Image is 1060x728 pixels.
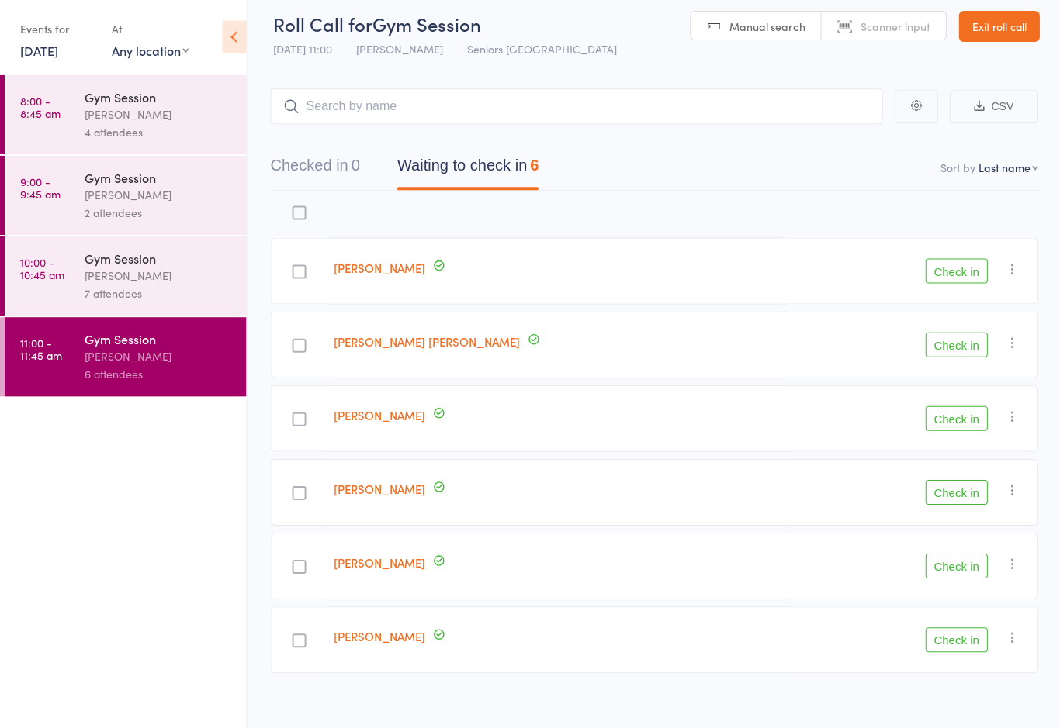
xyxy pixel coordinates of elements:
[5,157,246,236] a: 9:00 -9:45 amGym Session[PERSON_NAME]2 attendees
[372,12,480,37] span: Gym Session
[20,176,61,201] time: 9:00 - 9:45 am
[85,250,233,267] div: Gym Session
[958,12,1038,43] a: Exit roll call
[20,17,96,43] div: Events for
[112,43,189,60] div: Any location
[85,205,233,223] div: 2 attendees
[270,89,882,125] input: Search by name
[272,42,331,57] span: [DATE] 11:00
[334,554,425,571] a: [PERSON_NAME]
[272,12,372,37] span: Roll Call for
[85,106,233,124] div: [PERSON_NAME]
[939,160,974,176] label: Sort by
[924,333,986,357] button: Check in
[729,19,804,35] span: Manual search
[20,337,62,362] time: 11:00 - 11:45 am
[85,348,233,366] div: [PERSON_NAME]
[924,627,986,652] button: Check in
[334,481,425,497] a: [PERSON_NAME]
[466,42,616,57] span: Seniors [GEOGRAPHIC_DATA]
[85,285,233,303] div: 7 attendees
[924,554,986,578] button: Check in
[85,89,233,106] div: Gym Session
[5,76,246,155] a: 8:00 -8:45 amGym Session[PERSON_NAME]4 attendees
[924,259,986,284] button: Check in
[112,17,189,43] div: At
[355,42,442,57] span: [PERSON_NAME]
[5,237,246,316] a: 10:00 -10:45 amGym Session[PERSON_NAME]7 attendees
[20,257,64,281] time: 10:00 - 10:45 am
[85,170,233,187] div: Gym Session
[85,267,233,285] div: [PERSON_NAME]
[334,333,520,350] a: [PERSON_NAME] [PERSON_NAME]
[334,628,425,644] a: [PERSON_NAME]
[334,260,425,276] a: [PERSON_NAME]
[20,95,61,120] time: 8:00 - 8:45 am
[351,157,359,174] div: 0
[529,157,538,174] div: 6
[977,160,1029,176] div: Last name
[20,43,58,60] a: [DATE]
[5,318,246,397] a: 11:00 -11:45 amGym Session[PERSON_NAME]6 attendees
[85,366,233,384] div: 6 attendees
[85,331,233,348] div: Gym Session
[948,91,1037,124] button: CSV
[397,150,538,191] button: Waiting to check in6
[924,406,986,431] button: Check in
[859,19,929,35] span: Scanner input
[334,407,425,423] a: [PERSON_NAME]
[270,150,359,191] button: Checked in0
[924,480,986,505] button: Check in
[85,124,233,142] div: 4 attendees
[85,187,233,205] div: [PERSON_NAME]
